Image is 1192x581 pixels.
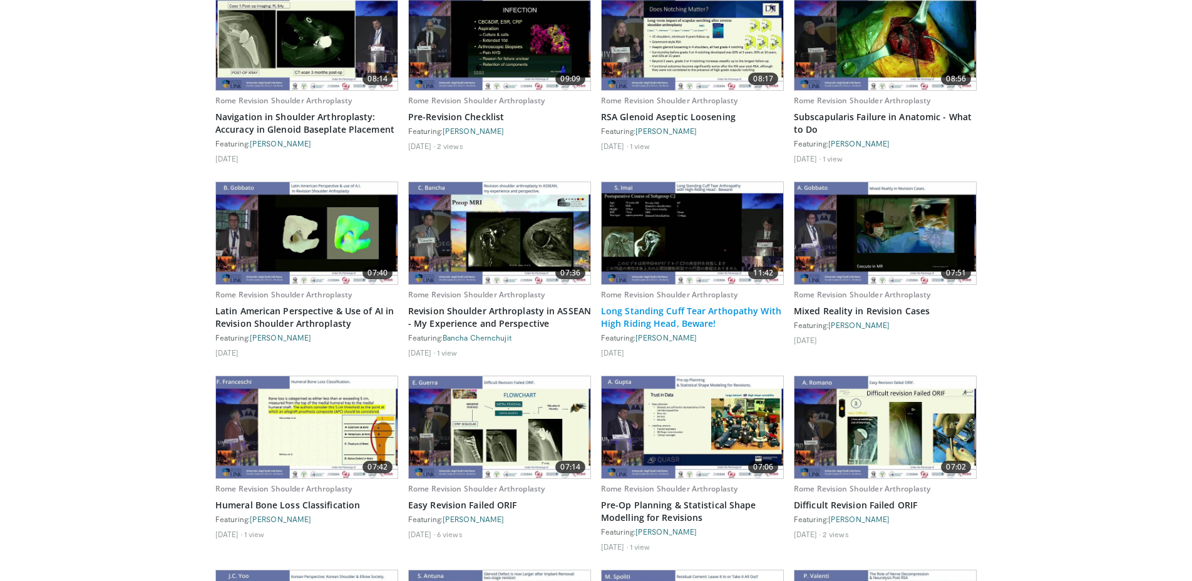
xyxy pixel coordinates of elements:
li: 1 view [823,153,843,163]
a: Navigation in Shoulder Arthroplasty: Accuracy in Glenoid Baseplate Placement [215,111,398,136]
a: Rome Revision Shoulder Arthroplasty [408,95,545,106]
li: [DATE] [794,335,818,345]
div: Featuring: [794,138,977,148]
a: Rome Revision Shoulder Arthroplasty [601,289,737,300]
div: Featuring: [601,332,784,342]
a: Humeral Bone Loss Classification [215,499,398,512]
li: [DATE] [601,141,628,151]
a: 07:06 [602,376,783,478]
div: Featuring: [215,138,398,148]
a: 07:36 [409,182,590,284]
li: 1 view [630,141,650,151]
li: [DATE] [408,529,435,539]
a: Rome Revision Shoulder Arthroplasty [794,483,930,494]
li: 6 views [437,529,463,539]
li: 2 views [437,141,463,151]
img: d901a8d4-1356-4c1c-9630-74493be34f6e.620x360_q85_upscale.jpg [216,376,398,478]
li: [DATE] [215,529,242,539]
div: Featuring: [794,514,977,524]
div: Featuring: [215,332,398,342]
div: Featuring: [794,320,977,330]
a: [PERSON_NAME] [635,126,697,135]
li: 1 view [244,529,265,539]
li: 1 view [630,542,650,552]
div: Featuring: [601,527,784,537]
a: Latin American Perspective & Use of AI in Revision Shoulder Arthroplasty [215,305,398,330]
a: [PERSON_NAME] [443,515,504,523]
li: [DATE] [601,542,628,552]
a: Rome Revision Shoulder Arthroplasty [794,95,930,106]
img: 4a9c73f6-8d1b-4d2e-b19b-a8105b262af9.620x360_q85_upscale.jpg [216,182,398,284]
a: Pre-Op Planning & Statistical Shape Modelling for Revisions [601,499,784,524]
div: Featuring: [408,332,591,342]
a: [PERSON_NAME] [443,126,504,135]
a: 07:02 [794,376,976,478]
li: 1 view [437,347,458,357]
img: 5dcf619f-b63a-443a-a745-ca4be86d333e.620x360_q85_upscale.jpg [409,376,590,478]
a: [PERSON_NAME] [250,139,311,148]
li: [DATE] [408,141,435,151]
div: Featuring: [408,514,591,524]
a: [PERSON_NAME] [828,515,890,523]
span: 07:06 [748,461,778,473]
a: RSA Glenoid Aseptic Loosening [601,111,784,123]
a: 07:42 [216,376,398,478]
div: Featuring: [601,126,784,136]
li: [DATE] [794,529,821,539]
div: Featuring: [408,126,591,136]
span: 08:56 [941,73,971,85]
a: Mixed Reality in Revision Cases [794,305,977,317]
span: 07:42 [362,461,393,473]
span: 11:42 [748,267,778,279]
li: [DATE] [215,347,239,357]
span: 08:17 [748,73,778,85]
li: [DATE] [794,153,821,163]
a: [PERSON_NAME] [828,321,890,329]
li: [DATE] [215,153,239,163]
a: Rome Revision Shoulder Arthroplasty [601,483,737,494]
span: 09:09 [555,73,585,85]
a: [PERSON_NAME] [635,333,697,342]
a: [PERSON_NAME] [250,333,311,342]
a: Rome Revision Shoulder Arthroplasty [215,95,352,106]
a: Rome Revision Shoulder Arthroplasty [408,483,545,494]
li: [DATE] [601,347,625,357]
a: Rome Revision Shoulder Arthroplasty [601,95,737,106]
img: e969e368-437a-46fa-b180-f746a2ac95a9.620x360_q85_upscale.jpg [409,182,590,284]
a: Rome Revision Shoulder Arthroplasty [794,289,930,300]
span: 08:14 [362,73,393,85]
a: Rome Revision Shoulder Arthroplasty [408,289,545,300]
a: Bancha Chernchujit [443,333,511,342]
a: [PERSON_NAME] [635,527,697,536]
a: [PERSON_NAME] [250,515,311,523]
span: 07:36 [555,267,585,279]
a: Revision Shoulder Arthroplasty in ASSEAN - My Experience and Perspective [408,305,591,330]
span: 07:51 [941,267,971,279]
a: 07:40 [216,182,398,284]
a: Difficult Revision Failed ORIF [794,499,977,512]
span: 07:02 [941,461,971,473]
a: 07:14 [409,376,590,478]
span: 07:40 [362,267,393,279]
a: Long Standing Cuff Tear Arthopathy With High Riding Head, Beware! [601,305,784,330]
a: Easy Revision Failed ORIF [408,499,591,512]
img: 8c922661-f56d-49f6-8d9a-428f3ac9c489.620x360_q85_upscale.jpg [602,376,783,478]
a: [PERSON_NAME] [828,139,890,148]
img: c099ae5d-b022-44ba-975b-536e40751d07.620x360_q85_upscale.jpg [794,376,976,478]
a: 07:51 [794,182,976,284]
a: Rome Revision Shoulder Arthroplasty [215,483,352,494]
li: 2 views [823,529,849,539]
a: Rome Revision Shoulder Arthroplasty [215,289,352,300]
div: Featuring: [215,514,398,524]
a: Subscapularis Failure in Anatomic - What to Do [794,111,977,136]
img: 95256ba5-7d8c-456e-bb12-31c5d7e4f24c.620x360_q85_upscale.jpg [602,182,783,284]
img: e68ee934-b0ce-4c3b-9913-8982fa411d72.620x360_q85_upscale.jpg [794,182,976,284]
span: 07:14 [555,461,585,473]
a: Pre-Revision Checklist [408,111,591,123]
li: [DATE] [408,347,435,357]
a: 11:42 [602,182,783,284]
